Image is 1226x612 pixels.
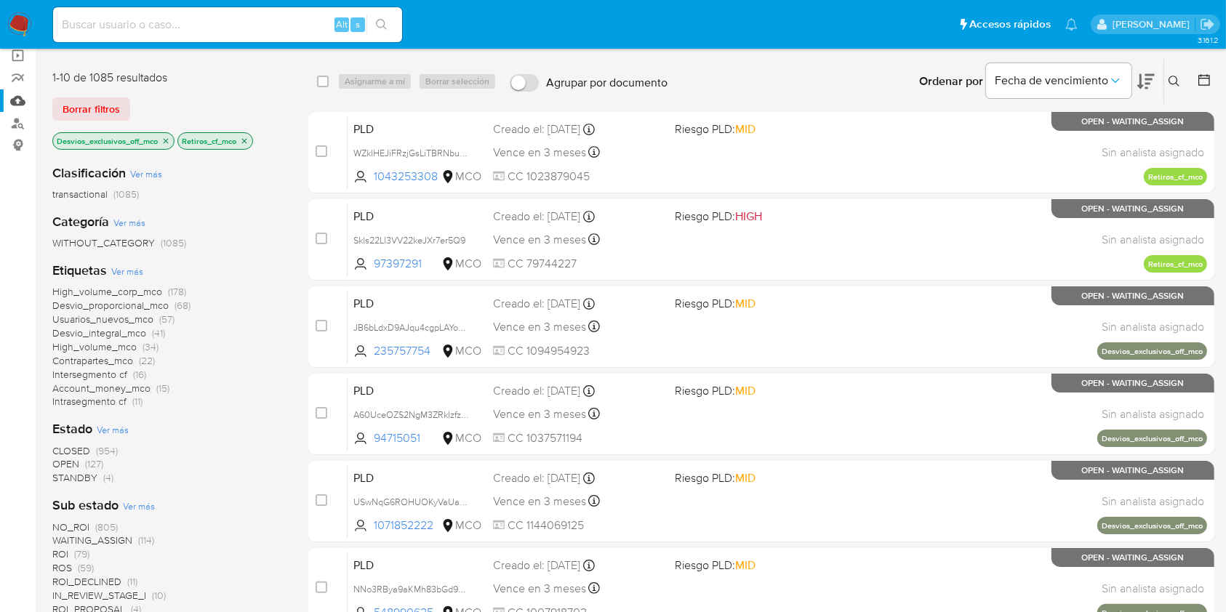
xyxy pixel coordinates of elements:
input: Buscar usuario o caso... [53,15,402,34]
span: Alt [336,17,348,31]
span: s [356,17,360,31]
a: Salir [1200,17,1215,32]
a: Notificaciones [1065,18,1078,31]
p: damian.rodriguez@mercadolibre.com [1113,17,1195,31]
button: search-icon [366,15,396,35]
span: Accesos rápidos [969,17,1051,32]
span: 3.161.2 [1198,34,1219,46]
